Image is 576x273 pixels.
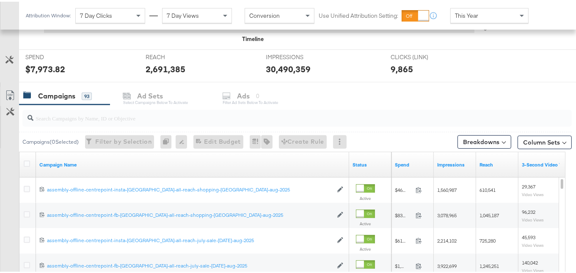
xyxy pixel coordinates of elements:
span: 1,045,187 [480,210,499,217]
label: Use Unified Attribution Setting: [319,10,398,18]
a: The number of times your ad was served. On mobile apps an ad is counted as served the first time ... [437,160,473,167]
span: 2,214,102 [437,236,457,242]
a: assembly-offline-centrepoint-insta-[GEOGRAPHIC_DATA]-all-reach-shopping-[GEOGRAPHIC_DATA]-aug-2025 [47,185,333,192]
span: 3,922,699 [437,261,457,268]
a: assembly-offline-centrepoint-fb-[GEOGRAPHIC_DATA]-all-reach-shopping-[GEOGRAPHIC_DATA]-aug-2025 [47,210,333,217]
span: $617.00 [395,236,412,242]
div: 0 [160,134,176,147]
div: Timeline [243,33,264,41]
a: assembly-offline-centrepoint-insta-[GEOGRAPHIC_DATA]-all-reach-july-sale-[DATE]-aug-2025 [47,235,333,243]
span: $1,109.83 [395,261,412,268]
span: CLICKS (LINK) [391,52,454,60]
div: 30,490,359 [266,61,311,74]
span: 3,078,965 [437,210,457,217]
span: 7 Day Clicks [80,10,112,18]
div: assembly-offline-centrepoint-fb-[GEOGRAPHIC_DATA]-all-reach-shopping-[GEOGRAPHIC_DATA]-aug-2025 [47,210,333,217]
span: $463.00 [395,185,412,191]
a: Your campaign name. [39,160,346,167]
span: Conversion [249,10,280,18]
div: 2,691,385 [146,61,185,74]
a: The number of people your ad was served to. [480,160,515,167]
label: Active [356,245,375,250]
input: Search Campaigns by Name, ID or Objective [33,105,523,121]
a: The total amount spent to date. [395,160,430,167]
span: 7 Day Views [167,10,199,18]
span: SPEND [25,52,89,60]
span: IMPRESSIONS [266,52,329,60]
sub: Video Views [522,216,544,221]
div: Campaigns ( 0 Selected) [22,136,79,144]
sub: Video Views [522,266,544,271]
span: 140,042 [522,258,538,264]
label: Active [356,194,375,199]
label: Active [356,219,375,225]
span: 96,232 [522,207,535,213]
span: REACH [146,52,209,60]
span: 1,560,987 [437,185,457,191]
button: Column Sets [518,134,572,147]
div: 93 [82,91,92,98]
button: Breakdowns [457,134,511,147]
a: assembly-offline-centrepoint-fb-[GEOGRAPHIC_DATA]-all-reach-july-sale-[DATE]-aug-2025 [47,261,333,268]
span: 725,280 [480,236,496,242]
sub: Video Views [522,190,544,195]
span: 29,367 [522,182,535,188]
span: 45,593 [522,232,535,239]
sub: Video Views [522,241,544,246]
div: $7,973.82 [25,61,65,74]
div: Campaigns [38,90,75,99]
span: 1,245,251 [480,261,499,268]
div: Attribution Window: [25,11,71,17]
span: 610,541 [480,185,496,191]
span: $833.00 [395,210,412,217]
div: 9,865 [391,61,413,74]
span: This Year [455,10,478,18]
a: Shows the current state of your Ad Campaign. [353,160,388,167]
